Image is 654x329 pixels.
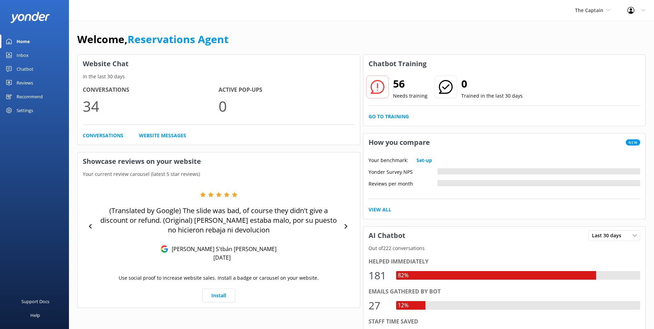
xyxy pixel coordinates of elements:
[83,86,219,94] h4: Conversations
[128,32,229,46] a: Reservations Agent
[369,297,389,314] div: 27
[461,76,523,92] h2: 0
[78,152,360,170] h3: Showcase reviews on your website
[592,232,625,239] span: Last 30 days
[17,34,30,48] div: Home
[369,287,641,296] div: Emails gathered by bot
[393,76,427,92] h2: 56
[83,132,123,139] a: Conversations
[17,103,33,117] div: Settings
[139,132,186,139] a: Website Messages
[17,62,33,76] div: Chatbot
[363,55,432,73] h3: Chatbot Training
[369,267,389,284] div: 181
[416,157,432,164] a: Set-up
[17,76,33,90] div: Reviews
[369,257,641,266] div: Helped immediately
[17,48,29,62] div: Inbox
[78,73,360,80] p: In the last 30 days
[396,271,410,280] div: 82%
[369,180,437,186] div: Reviews per month
[369,113,409,120] a: Go to Training
[369,157,408,164] p: Your benchmark:
[575,7,603,13] span: The Captain
[161,245,168,253] img: Google Reviews
[626,139,640,146] span: New
[219,86,354,94] h4: Active Pop-ups
[393,92,427,100] p: Needs training
[168,245,276,253] p: [PERSON_NAME] S'tbán [PERSON_NAME]
[369,206,391,213] a: View All
[202,289,235,302] a: Install
[119,274,319,282] p: Use social proof to increase website sales. Install a badge or carousel on your website.
[396,301,410,310] div: 12%
[363,133,435,151] h3: How you compare
[461,92,523,100] p: Trained in the last 30 days
[10,12,50,23] img: yonder-white-logo.png
[363,227,411,245] h3: AI Chatbot
[78,55,360,73] h3: Website Chat
[97,206,341,235] p: (Translated by Google) The slide was bad, of course they didn't give a discount or refund. (Origi...
[30,308,40,322] div: Help
[213,254,231,261] p: [DATE]
[369,168,437,175] div: Yonder Survey NPS
[17,90,43,103] div: Recommend
[21,295,49,308] div: Support Docs
[78,170,360,178] p: Your current review carousel (latest 5 star reviews)
[363,245,646,252] p: Out of 222 conversations
[219,94,354,118] p: 0
[83,94,219,118] p: 34
[369,317,641,326] div: Staff time saved
[77,31,229,48] h1: Welcome,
